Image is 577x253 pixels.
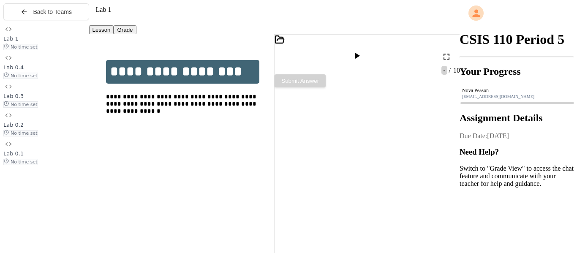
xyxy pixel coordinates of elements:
span: Lab 1 [3,35,19,42]
h2: Assignment Details [460,112,574,124]
span: Lab 0.2 [3,122,24,128]
h2: Your Progress [460,66,574,77]
span: No time set [3,101,38,108]
span: No time set [3,44,38,50]
h3: Need Help? [460,147,574,157]
span: Lab 0.3 [3,93,24,99]
div: My Account [460,3,574,23]
button: Grade [114,25,136,34]
button: Back to Teams [3,3,89,20]
span: Lab 0.4 [3,64,24,71]
p: Switch to "Grade View" to access the chat feature and communicate with your teacher for help and ... [460,165,574,188]
span: Submit Answer [281,78,319,84]
span: No time set [3,159,38,165]
div: [EMAIL_ADDRESS][DOMAIN_NAME] [462,94,571,99]
span: - [441,66,447,75]
span: / [449,67,451,74]
h1: CSIS 110 Period 5 [460,32,574,47]
span: Back to Teams [33,8,72,15]
span: [DATE] [487,132,509,139]
span: Lab 0.1 [3,150,24,157]
button: Lesson [89,25,114,34]
span: No time set [3,73,38,79]
span: Due Date: [460,132,487,139]
span: 10 [452,67,460,74]
button: Submit Answer [275,74,326,87]
div: Nova Peason [462,87,571,94]
span: No time set [3,130,38,136]
span: Lab 1 [96,6,112,13]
